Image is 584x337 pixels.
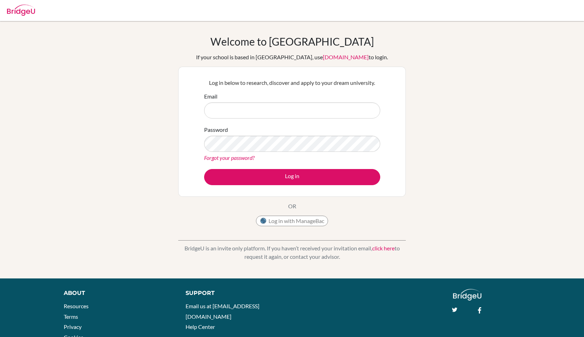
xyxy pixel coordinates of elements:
[64,313,78,320] a: Terms
[7,5,35,16] img: Bridge-U
[204,154,255,161] a: Forgot your password?
[178,244,406,261] p: BridgeU is an invite only platform. If you haven’t received your invitation email, to request it ...
[204,126,228,134] label: Password
[453,289,481,301] img: logo_white@2x-f4f0deed5e89b7ecb1c2cc34c3e3d731f90f0f143d5ea2071677605dd97b5244.png
[64,303,89,309] a: Resources
[204,79,380,87] p: Log in below to research, discover and apply to your dream university.
[323,54,369,60] a: [DOMAIN_NAME]
[256,216,328,226] button: Log in with ManageBac
[288,202,296,210] p: OR
[64,323,82,330] a: Privacy
[204,169,380,185] button: Log in
[210,35,374,48] h1: Welcome to [GEOGRAPHIC_DATA]
[186,289,284,297] div: Support
[196,53,388,61] div: If your school is based in [GEOGRAPHIC_DATA], use to login.
[64,289,170,297] div: About
[204,92,217,101] label: Email
[186,323,215,330] a: Help Center
[186,303,259,320] a: Email us at [EMAIL_ADDRESS][DOMAIN_NAME]
[372,245,395,251] a: click here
